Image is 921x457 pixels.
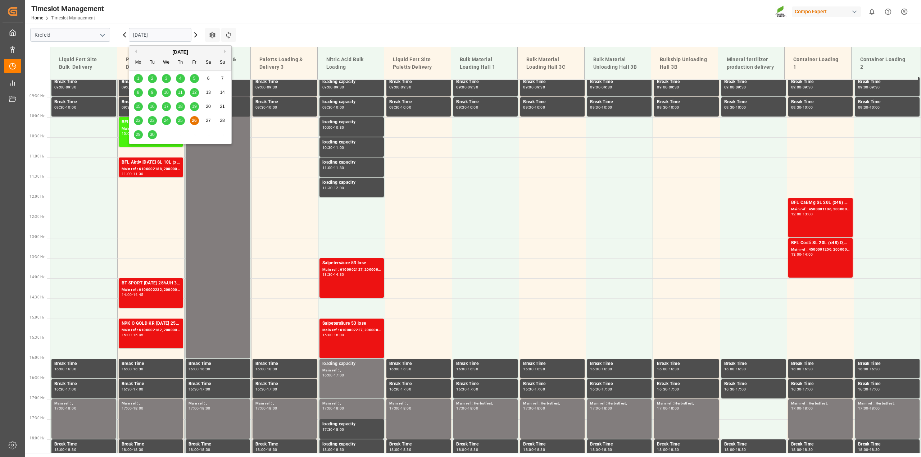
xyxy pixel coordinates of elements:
[534,367,535,371] div: -
[192,118,196,123] span: 26
[736,106,746,109] div: 10:00
[791,367,802,371] div: 16:00
[122,119,180,126] div: BFL CA SL 20L (x48) ES,PTBFL Kelp SL 10L (x60) ES,PTBFL Costi SL 10L (x40) ES,PT
[148,88,157,97] div: Choose Tuesday, September 9th, 2025
[801,86,802,89] div: -
[322,139,381,146] div: loading capacity
[792,6,861,17] div: Compo Expert
[176,88,185,97] div: Choose Thursday, September 11th, 2025
[333,333,334,337] div: -
[162,58,171,67] div: We
[468,367,478,371] div: 16:30
[322,273,333,276] div: 13:30
[791,239,850,247] div: BFL Costi SL 20L (x48) D,A,CH,EN
[122,132,132,135] div: 10:00
[162,102,171,111] div: Choose Wednesday, September 17th, 2025
[54,78,113,86] div: Break Time
[255,86,266,89] div: 09:00
[657,86,667,89] div: 09:00
[255,360,314,367] div: Break Time
[255,78,314,86] div: Break Time
[151,76,154,81] span: 2
[30,356,44,360] span: 16:00 Hr
[333,106,334,109] div: -
[150,104,154,109] span: 16
[122,78,180,86] div: Break Time
[724,53,779,74] div: Mineral fertilizer production delivery
[791,253,802,256] div: 13:00
[523,86,534,89] div: 09:00
[257,53,312,74] div: Paletts Loading & Delivery 3
[122,106,132,109] div: 09:30
[801,253,802,256] div: -
[54,367,65,371] div: 16:00
[122,280,180,287] div: BT SPORT [DATE] 25%UH 3M 25kg (x40) INTBT FAIR 25-5-8 35%UH 3M 25kg (x40) INTFLO T CLUB [DATE] 25...
[54,86,65,89] div: 09:00
[199,367,200,371] div: -
[858,106,868,109] div: 09:30
[133,49,137,54] button: Previous Month
[390,53,445,74] div: Liquid Fert Site Paletts Delivery
[322,327,381,333] div: Main ref : 6100002227, 2000001761
[148,74,157,83] div: Choose Tuesday, September 2nd, 2025
[868,106,870,109] div: -
[775,5,787,18] img: Screenshot%202023-09-29%20at%2010.02.21.png_1712312052.png
[134,102,143,111] div: Choose Monday, September 15th, 2025
[123,53,178,74] div: Paletts Loading & Delivery 1
[221,76,224,81] span: 7
[97,29,108,41] button: open menu
[178,104,182,109] span: 18
[134,74,143,83] div: Choose Monday, September 1st, 2025
[206,118,210,123] span: 27
[389,367,400,371] div: 16:00
[255,367,266,371] div: 16:00
[791,360,850,367] div: Break Time
[803,212,813,216] div: 13:00
[456,99,515,106] div: Break Time
[190,74,199,83] div: Choose Friday, September 5th, 2025
[400,106,401,109] div: -
[334,186,344,189] div: 12:00
[151,90,154,95] span: 9
[192,104,196,109] span: 19
[791,206,850,212] div: Main ref : 4500001106, 2000001155
[132,293,133,296] div: -
[657,78,716,86] div: Break Time
[122,172,132,175] div: 11:00
[657,106,667,109] div: 09:30
[162,88,171,97] div: Choose Wednesday, September 10th, 2025
[523,367,534,371] div: 16:00
[803,86,813,89] div: 09:30
[30,335,44,339] span: 15:30 Hr
[164,104,168,109] span: 17
[178,118,182,123] span: 25
[322,126,333,129] div: 10:00
[657,99,716,106] div: Break Time
[122,99,180,106] div: Break Time
[600,86,602,89] div: -
[176,102,185,111] div: Choose Thursday, September 18th, 2025
[322,260,381,267] div: Salpetersäure 53 lose
[122,320,180,327] div: NPK O GOLD KR [DATE] 25kg (x60) IT
[122,327,180,333] div: Main ref : 6100002182, 2000001703
[334,273,344,276] div: 14:30
[30,255,44,259] span: 13:30 Hr
[30,154,44,158] span: 11:00 Hr
[667,367,668,371] div: -
[54,360,113,367] div: Break Time
[456,78,515,86] div: Break Time
[467,86,468,89] div: -
[657,360,716,367] div: Break Time
[734,367,735,371] div: -
[31,3,104,14] div: Timeslot Management
[736,86,746,89] div: 09:30
[133,293,144,296] div: 14:45
[734,106,735,109] div: -
[791,212,802,216] div: 12:00
[189,367,199,371] div: 16:00
[334,86,344,89] div: 09:30
[602,367,612,371] div: 16:30
[132,333,133,337] div: -
[857,53,912,74] div: Container Loading 2
[322,179,381,186] div: loading capacity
